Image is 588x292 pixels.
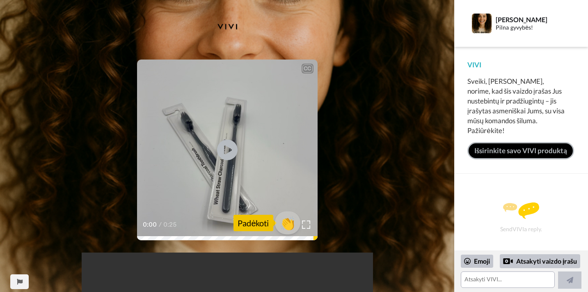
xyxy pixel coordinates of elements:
div: Emoji [461,255,493,268]
div: Pilna gyvybės! [496,24,574,31]
img: Profile Image [472,14,492,33]
span: 0:25 [163,220,178,230]
img: 82ca03c0-ae48-4968-b5c3-f088d9de5c8a [211,10,244,43]
button: 👏 [275,211,300,234]
div: Sveiki, [PERSON_NAME], norime, kad šis vaizdo įrašas Jus nustebintų ir pradžiugintų – jis įrašyta... [467,76,575,136]
span: / [159,220,162,230]
span: 0:00 [143,220,157,230]
div: Reply by Video [503,256,513,266]
div: CC [302,64,313,73]
div: Padėkoti [233,215,273,231]
div: Atsakyti vaizdo įrašu [500,254,580,268]
div: [PERSON_NAME] [496,16,574,23]
div: Send VIVI a reply. [465,188,577,246]
span: 👏 [275,215,300,231]
img: Full screen [302,221,310,229]
img: message.svg [503,202,539,219]
a: Išsirinkite savo VIVI produktą [467,142,574,159]
div: VIVI [467,60,575,70]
